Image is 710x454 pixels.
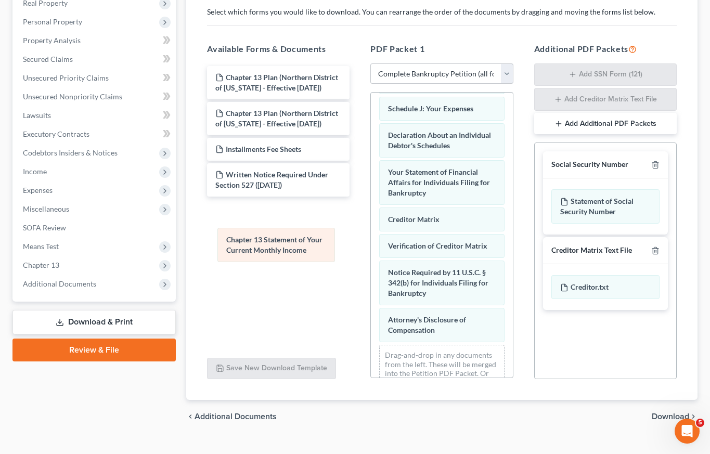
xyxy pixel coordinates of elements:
[388,315,466,334] span: Attorney's Disclosure of Compensation
[534,63,677,86] button: Add SSN Form (121)
[689,412,698,421] i: chevron_right
[23,148,118,157] span: Codebtors Insiders & Notices
[21,310,174,321] div: Adding Income
[379,345,504,402] div: Drag-and-drop in any documents from the left. These will be merged into the Petition PDF Packet. ...
[195,412,277,421] span: Additional Documents
[388,268,488,297] span: Notice Required by 11 U.S.C. § 342(b) for Individuals Filing for Bankruptcy
[534,88,677,111] button: Add Creditor Matrix Text File
[186,412,277,421] a: chevron_left Additional Documents
[226,145,301,153] span: Installments Fee Sheets
[46,157,107,168] div: [PERSON_NAME]
[86,351,122,358] span: Messages
[186,412,195,421] i: chevron_left
[15,256,193,287] div: Statement of Financial Affairs - Payments Made in the Last 90 days
[21,74,187,92] p: Hi there!
[15,69,176,87] a: Unsecured Priority Claims
[388,167,490,197] span: Your Statement of Financial Affairs for Individuals Filing for Bankruptcy
[207,358,336,380] button: Save New Download Template
[23,73,109,82] span: Unsecured Priority Claims
[551,160,628,170] div: Social Security Number
[12,339,176,361] a: Review & File
[21,22,91,33] img: logo
[23,167,47,176] span: Income
[21,237,84,248] span: Search for help
[23,36,81,45] span: Property Analysis
[12,310,176,334] a: Download & Print
[21,92,187,109] p: How can we help?
[179,17,198,35] div: Close
[207,43,350,55] h5: Available Forms & Documents
[675,419,700,444] iframe: Intercom live chat
[165,351,182,358] span: Help
[15,218,176,237] a: SOFA Review
[23,279,96,288] span: Additional Documents
[10,182,198,222] div: Send us a messageWe typically reply in a few hours
[15,287,193,306] div: Attorney's Disclosure of Compensation
[23,261,59,269] span: Chapter 13
[139,325,208,366] button: Help
[226,235,322,254] span: Chapter 13 Statement of Your Current Monthly Income
[696,419,704,427] span: 5
[534,113,677,135] button: Add Additional PDF Packets
[21,261,174,282] div: Statement of Financial Affairs - Payments Made in the Last 90 days
[15,106,176,125] a: Lawsuits
[21,291,174,302] div: Attorney's Disclosure of Compensation
[551,189,660,224] div: Statement of Social Security Number
[109,157,138,168] div: • 2h ago
[23,242,59,251] span: Means Test
[23,111,51,120] span: Lawsuits
[388,241,487,250] span: Verification of Creditor Matrix
[207,7,677,17] p: Select which forms you would like to download. You can rearrange the order of the documents by dr...
[21,202,174,213] div: We typically reply in a few hours
[23,223,66,232] span: SOFA Review
[21,131,187,142] div: Recent message
[215,170,328,189] span: Written Notice Required Under Section 527 ([DATE])
[388,215,440,224] span: Creditor Matrix
[534,43,677,55] h5: Additional PDF Packets
[23,92,122,101] span: Unsecured Nonpriority Claims
[215,109,338,128] span: Chapter 13 Plan (Northern District of [US_STATE] - Effective [DATE])
[46,147,539,155] span: You're welcome! Let me know if you have any questions while working in those duplicate cases and ...
[21,147,42,167] img: Profile image for Lindsey
[551,245,632,255] div: Creditor Matrix Text File
[23,351,46,358] span: Home
[151,17,172,37] img: Profile image for James
[23,129,89,138] span: Executory Contracts
[388,131,491,150] span: Declaration About an Individual Debtor's Schedules
[15,231,193,252] button: Search for help
[551,275,660,299] div: Creditor.txt
[15,50,176,69] a: Secured Claims
[69,325,138,366] button: Messages
[15,125,176,144] a: Executory Contracts
[215,73,338,92] span: Chapter 13 Plan (Northern District of [US_STATE] - Effective [DATE])
[23,17,82,26] span: Personal Property
[652,412,689,421] span: Download
[10,122,198,177] div: Recent messageProfile image for LindseyYou're welcome! Let me know if you have any questions whil...
[23,186,53,194] span: Expenses
[15,306,193,325] div: Adding Income
[370,43,513,55] h5: PDF Packet 1
[652,412,698,421] button: Download chevron_right
[388,104,473,113] span: Schedule J: Your Expenses
[131,17,152,37] img: Profile image for Lindsey
[111,17,132,37] img: Profile image for Emma
[15,31,176,50] a: Property Analysis
[23,204,69,213] span: Miscellaneous
[21,191,174,202] div: Send us a message
[15,87,176,106] a: Unsecured Nonpriority Claims
[23,55,73,63] span: Secured Claims
[11,138,197,176] div: Profile image for LindseyYou're welcome! Let me know if you have any questions while working in t...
